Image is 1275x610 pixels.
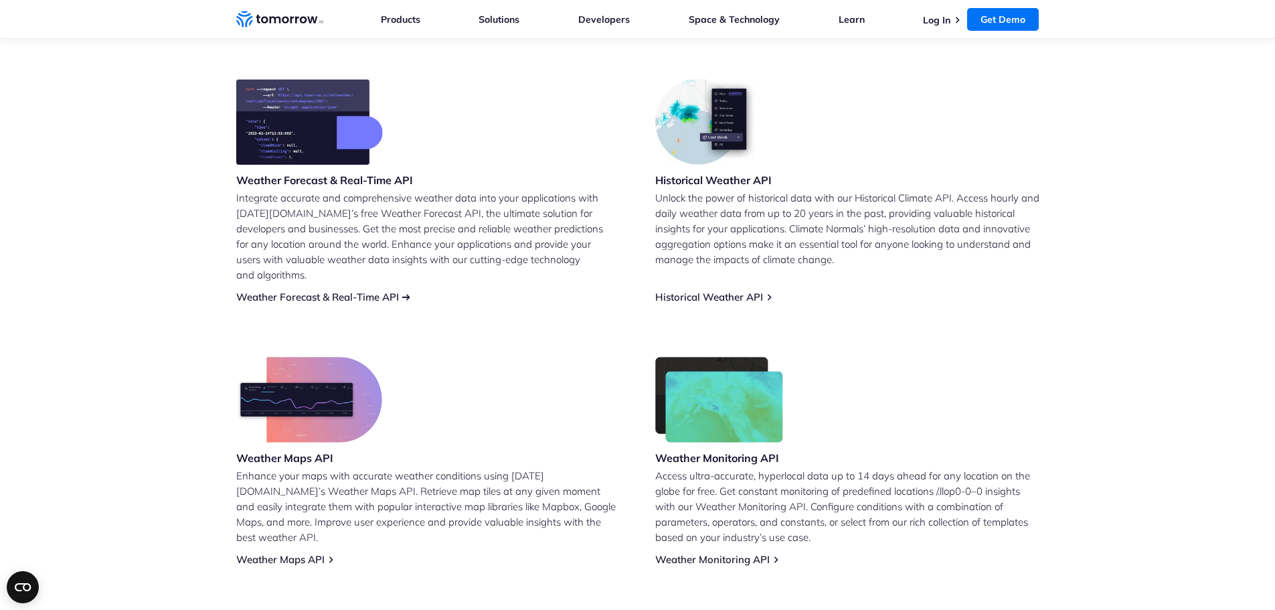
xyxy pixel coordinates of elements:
a: Solutions [479,13,519,25]
p: Enhance your maps with accurate weather conditions using [DATE][DOMAIN_NAME]’s Weather Maps API. ... [236,468,620,545]
a: Historical Weather API [655,291,763,303]
a: Log In [923,14,950,26]
a: Products [381,13,420,25]
a: Weather Maps API [236,553,325,566]
a: Space & Technology [689,13,780,25]
h3: Weather Monitoring API [655,451,784,465]
p: Access ultra-accurate, hyperlocal data up to 14 days ahead for any location on the globe for free... [655,468,1039,545]
a: Weather Monitoring API [655,553,770,566]
h3: Historical Weather API [655,173,772,187]
h3: Weather Forecast & Real-Time API [236,173,413,187]
a: Developers [578,13,630,25]
a: Learn [839,13,865,25]
a: Weather Forecast & Real-Time API [236,291,399,303]
a: Home link [236,9,323,29]
h3: Weather Maps API [236,451,382,465]
button: Open CMP widget [7,571,39,603]
a: Get Demo [967,8,1039,31]
p: Unlock the power of historical data with our Historical Climate API. Access hourly and daily weat... [655,190,1039,267]
p: Integrate accurate and comprehensive weather data into your applications with [DATE][DOMAIN_NAME]... [236,190,620,283]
